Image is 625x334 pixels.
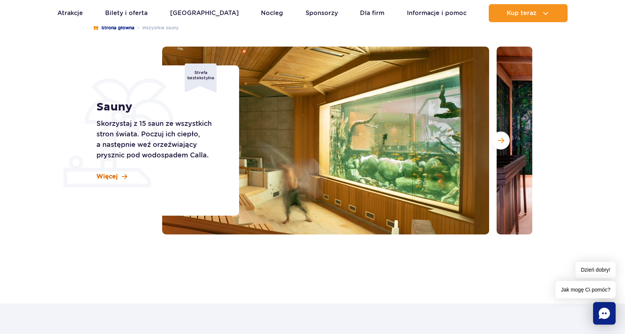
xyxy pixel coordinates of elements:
[489,4,568,22] button: Kup teraz
[593,302,616,325] div: Chat
[93,24,134,32] a: Strona główna
[134,24,179,32] li: Wszystkie sauny
[170,4,239,22] a: [GEOGRAPHIC_DATA]
[96,172,118,181] span: Więcej
[96,118,222,160] p: Skorzystaj z 15 saun ze wszystkich stron świata. Poczuj ich ciepło, a następnie weź orzeźwiający ...
[96,172,127,181] a: Więcej
[507,10,536,17] span: Kup teraz
[105,4,148,22] a: Bilety i oferta
[556,281,616,298] span: Jak mogę Ci pomóc?
[575,262,616,278] span: Dzień dobry!
[261,4,283,22] a: Nocleg
[306,4,338,22] a: Sponsorzy
[360,4,384,22] a: Dla firm
[57,4,83,22] a: Atrakcje
[407,4,467,22] a: Informacje i pomoc
[492,131,510,150] button: Następny slajd
[162,47,489,234] img: Sauna w strefie Relax z dużym akwarium na ścianie, przytulne wnętrze i drewniane ławki
[185,63,217,92] div: Strefa beztekstylna
[96,100,222,114] h1: Sauny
